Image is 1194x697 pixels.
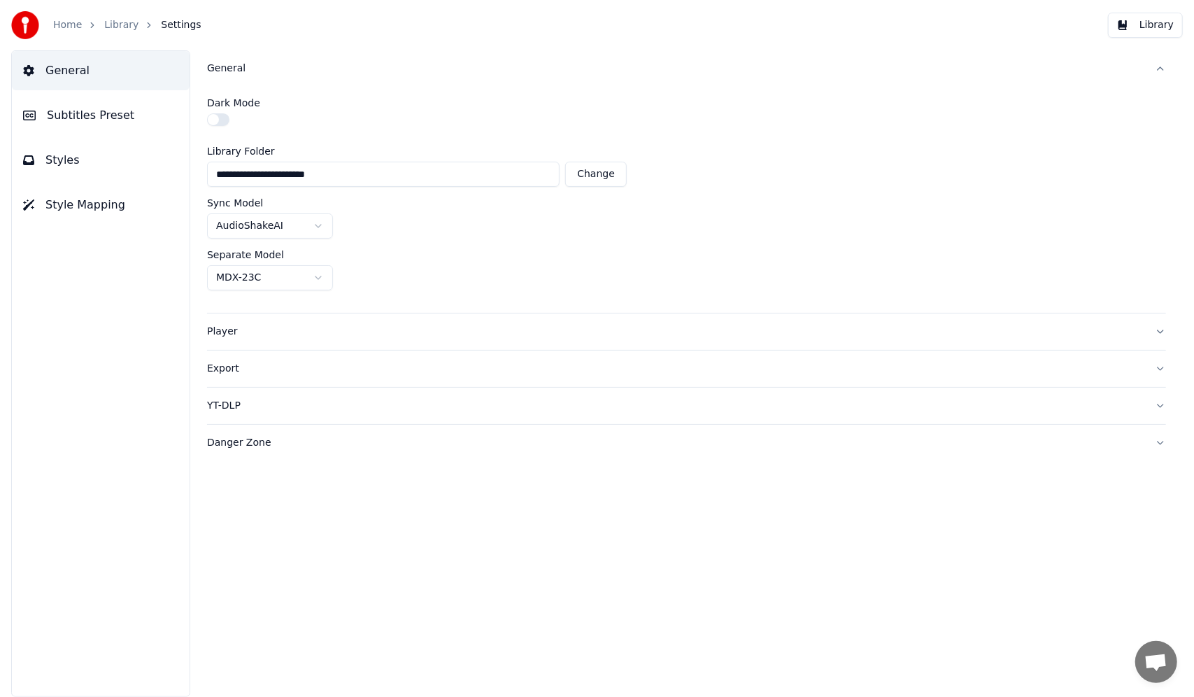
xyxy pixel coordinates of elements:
[12,141,190,180] button: Styles
[207,62,1144,76] div: General
[53,18,82,32] a: Home
[207,50,1166,87] button: General
[11,11,39,39] img: youka
[565,162,627,187] button: Change
[12,51,190,90] button: General
[45,152,80,169] span: Styles
[12,185,190,225] button: Style Mapping
[45,62,90,79] span: General
[207,87,1166,313] div: General
[1135,641,1177,683] a: 채팅 열기
[1108,13,1183,38] button: Library
[47,107,134,124] span: Subtitles Preset
[161,18,201,32] span: Settings
[207,388,1166,424] button: YT-DLP
[207,362,1144,376] div: Export
[207,425,1166,461] button: Danger Zone
[12,96,190,135] button: Subtitles Preset
[53,18,201,32] nav: breadcrumb
[207,98,260,108] label: Dark Mode
[207,146,627,156] label: Library Folder
[207,351,1166,387] button: Export
[207,325,1144,339] div: Player
[207,436,1144,450] div: Danger Zone
[207,198,263,208] label: Sync Model
[104,18,138,32] a: Library
[45,197,125,213] span: Style Mapping
[207,314,1166,350] button: Player
[207,250,284,260] label: Separate Model
[207,399,1144,413] div: YT-DLP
